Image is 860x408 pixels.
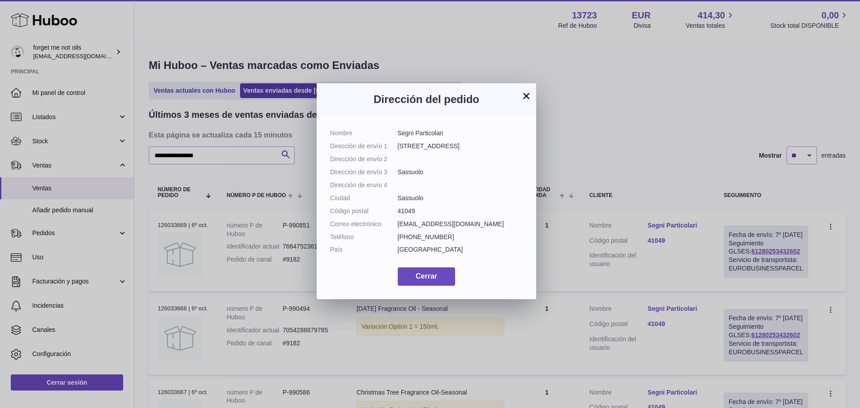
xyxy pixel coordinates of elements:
dd: [EMAIL_ADDRESS][DOMAIN_NAME] [398,220,523,228]
dt: Código postal [330,207,398,215]
dt: Teléfono [330,233,398,241]
dd: [PHONE_NUMBER] [398,233,523,241]
dd: [GEOGRAPHIC_DATA] [398,245,523,254]
dd: Segni Particolari [398,129,523,137]
dt: Correo electrónico [330,220,398,228]
button: Cerrar [398,267,455,286]
dt: Dirección de envío 1 [330,142,398,150]
dd: [STREET_ADDRESS] [398,142,523,150]
dd: Sassuolo [398,168,523,176]
dt: Nombre [330,129,398,137]
dt: Dirección de envío 4 [330,181,398,189]
dt: Ciudad [330,194,398,202]
dd: 41049 [398,207,523,215]
dt: País [330,245,398,254]
button: × [521,90,532,101]
h3: Dirección del pedido [330,92,523,107]
dd: Sassuolo [398,194,523,202]
dt: Dirección de envío 3 [330,168,398,176]
span: Cerrar [416,272,437,280]
dt: Dirección de envío 2 [330,155,398,163]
